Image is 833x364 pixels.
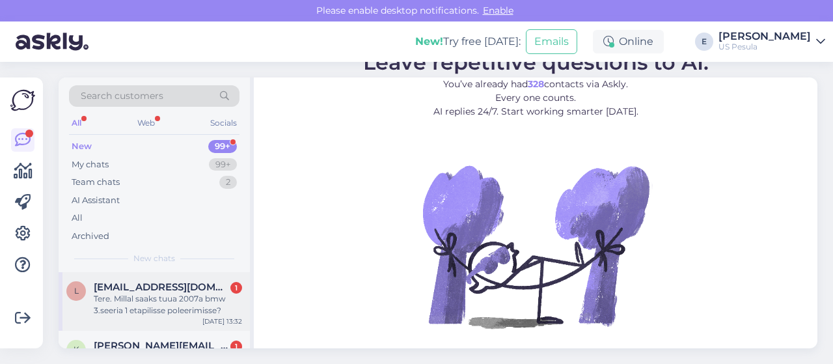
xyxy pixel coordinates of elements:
span: l [74,286,79,296]
div: New [72,140,92,153]
div: [PERSON_NAME] [718,31,811,42]
b: 328 [528,78,544,90]
div: US Pesula [718,42,811,52]
div: My chats [72,158,109,171]
div: Archived [72,230,109,243]
span: Search customers [81,89,163,103]
div: All [69,115,84,132]
a: [PERSON_NAME]US Pesula [718,31,825,52]
div: Team chats [72,176,120,189]
div: E [695,33,713,51]
div: [DATE] 13:32 [202,316,242,326]
div: Try free [DATE]: [415,34,521,49]
img: No Chat active [418,129,653,363]
div: 99+ [208,140,237,153]
div: Tere. Millal saaks tuua 2007a bmw 3.seeria 1 etapilisse poleerimisse? [94,293,242,316]
div: Online [593,30,664,53]
div: Web [135,115,157,132]
span: leholepik6@gmail.com [94,281,229,293]
span: New chats [133,253,175,264]
img: Askly Logo [10,88,35,113]
button: Emails [526,29,577,54]
p: You’ve already had contacts via Askly. Every one counts. AI replies 24/7. Start working smarter [... [363,77,709,119]
div: 2 [219,176,237,189]
div: 1 [230,282,242,294]
span: k [74,344,79,354]
span: Enable [479,5,517,16]
span: kristofer.pohjala.006@gmail.com [94,340,229,352]
div: 1 [230,341,242,352]
div: All [72,212,83,225]
span: Leave repetitive questions to AI. [363,49,709,75]
div: AI Assistant [72,194,120,207]
div: 99+ [209,158,237,171]
div: Socials [208,115,239,132]
b: New! [415,35,443,48]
